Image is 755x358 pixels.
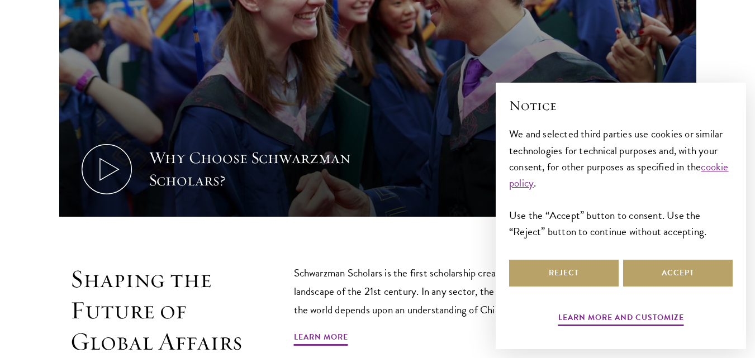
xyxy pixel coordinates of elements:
h2: Notice [509,96,733,115]
div: Why Choose Schwarzman Scholars? [149,147,355,192]
div: We and selected third parties use cookies or similar technologies for technical purposes and, wit... [509,126,733,239]
h2: Shaping the Future of Global Affairs [70,264,244,357]
button: Reject [509,260,619,287]
button: Learn more and customize [558,311,684,328]
a: Learn More [294,330,348,347]
button: Accept [623,260,733,287]
p: Schwarzman Scholars is the first scholarship created to respond to the geopolitical landscape of ... [294,264,646,319]
a: cookie policy [509,159,729,191]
